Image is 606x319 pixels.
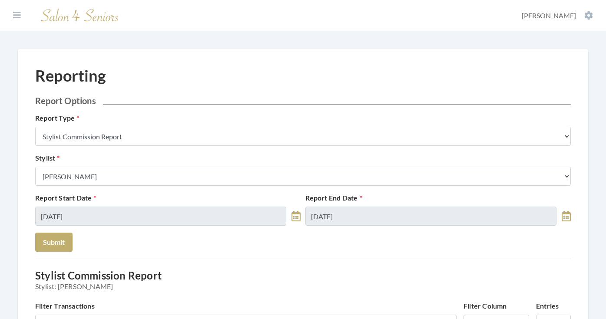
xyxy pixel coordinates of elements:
span: Stylist: [PERSON_NAME] [35,282,571,290]
label: Entries [536,301,559,311]
label: Stylist [35,153,60,163]
span: [PERSON_NAME] [522,11,576,20]
h2: Report Options [35,95,571,106]
label: Filter Column [464,301,507,311]
input: Select Date [305,207,556,226]
label: Report Start Date [35,193,96,203]
label: Report End Date [305,193,362,203]
a: toggle [291,207,301,226]
h1: Reporting [35,66,106,85]
input: Select Date [35,207,286,226]
img: Salon 4 Seniors [36,5,123,26]
label: Filter Transactions [35,301,95,311]
label: Report Type [35,113,79,123]
button: [PERSON_NAME] [519,11,596,20]
button: Submit [35,233,73,252]
h3: Stylist Commission Report [35,270,571,290]
a: toggle [562,207,571,226]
